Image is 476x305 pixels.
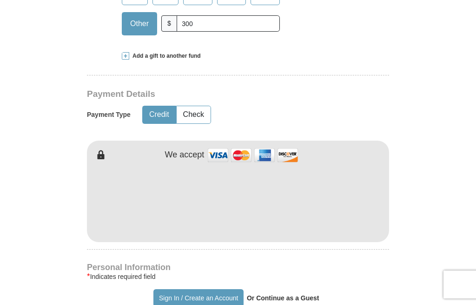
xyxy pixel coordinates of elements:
h4: Personal Information [87,264,389,271]
h5: Payment Type [87,111,131,119]
img: credit cards accepted [206,145,299,165]
strong: Or Continue as a Guest [247,294,319,302]
span: Other [126,17,153,31]
h3: Payment Details [87,89,324,100]
span: Add a gift to another fund [129,52,201,60]
button: Credit [143,106,176,123]
div: Indicates required field [87,271,389,282]
span: $ [161,15,177,32]
input: Other Amount [177,15,280,32]
button: Check [177,106,211,123]
h4: We accept [165,150,205,160]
